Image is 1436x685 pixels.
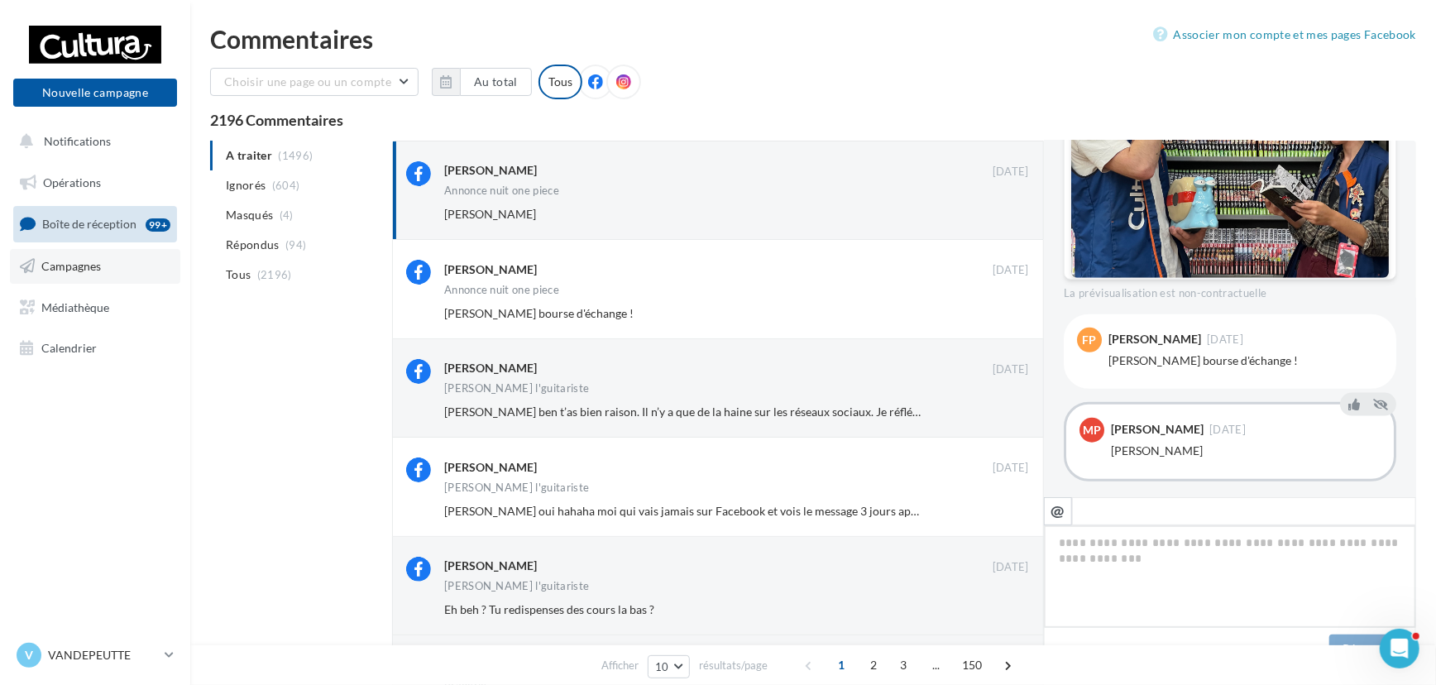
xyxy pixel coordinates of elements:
span: (2196) [257,268,292,281]
span: (94) [285,238,306,251]
iframe: Intercom live chat [1380,629,1419,668]
span: [PERSON_NAME] [444,207,536,221]
span: [DATE] [993,165,1029,180]
p: VANDEPEUTTE [48,647,158,663]
span: Boîte de réception [42,217,136,231]
div: [PERSON_NAME] [1111,443,1381,459]
span: (604) [272,179,300,192]
span: Eh beh ? Tu redispenses des cours la bas ? [444,602,654,616]
span: résultats/page [699,658,768,673]
div: [PERSON_NAME] [444,162,537,179]
a: V VANDEPEUTTE [13,639,177,671]
span: Campagnes [41,259,101,273]
span: [PERSON_NAME] bourse d'échange ! [444,306,634,320]
span: [DATE] [993,560,1029,575]
span: MP [1083,422,1101,438]
div: Commentaires [210,26,1416,51]
div: [PERSON_NAME] l'guitariste [444,482,589,493]
span: [DATE] [993,362,1029,377]
span: [DATE] [1209,424,1246,435]
span: Ignorés [226,177,266,194]
span: Tous [226,266,251,283]
div: Annonce nuit one piece [444,185,559,196]
button: Choisir une page ou un compte [210,68,419,96]
span: V [25,647,33,663]
div: Tous [538,65,582,99]
a: Campagnes [10,249,180,284]
div: [PERSON_NAME] [444,558,537,574]
div: [PERSON_NAME] bourse d'échange ! [1108,352,1383,369]
span: Notifications [44,134,111,148]
div: [PERSON_NAME] [1111,424,1204,435]
a: Boîte de réception99+ [10,206,180,242]
span: Répondus [226,237,280,253]
span: [PERSON_NAME] ben t’as bien raison. Il n’y a que de la haine sur les réseaux sociaux. Je réfléchi... [444,405,1328,419]
a: Opérations [10,165,180,200]
span: FP [1083,332,1097,348]
div: [PERSON_NAME] [444,261,537,278]
div: La prévisualisation est non-contractuelle [1064,280,1396,301]
div: Annonce nuit one piece [444,285,559,295]
div: [PERSON_NAME] [444,360,537,376]
span: 150 [955,652,989,678]
span: [PERSON_NAME] oui hahaha moi qui vais jamais sur Facebook et vois le message 3 jours après 😂😂 [444,504,957,518]
span: Médiathèque [41,299,109,314]
span: 1 [829,652,855,678]
span: Afficher [601,658,639,673]
a: Associer mon compte et mes pages Facebook [1154,25,1416,45]
span: Masqués [226,207,273,223]
button: Répondre [1329,635,1409,663]
span: ... [923,652,950,678]
div: 2196 Commentaires [210,113,1416,127]
span: [DATE] [993,263,1029,278]
button: Notifications [10,124,174,159]
span: [DATE] [993,461,1029,476]
span: (4) [280,208,294,222]
i: @ [1051,503,1065,518]
span: Choisir une page ou un compte [224,74,391,89]
span: [DATE] [1207,334,1243,345]
span: Opérations [43,175,101,189]
span: Calendrier [41,341,97,355]
button: Nouvelle campagne [13,79,177,107]
div: [PERSON_NAME] l'guitariste [444,383,589,394]
button: Au total [432,68,532,96]
span: 10 [655,660,669,673]
div: [PERSON_NAME] [444,459,537,476]
div: [PERSON_NAME] [1108,333,1201,345]
div: 99+ [146,218,170,232]
button: Au total [460,68,532,96]
span: 2 [861,652,888,678]
a: Médiathèque [10,290,180,325]
span: 3 [891,652,917,678]
div: [PERSON_NAME] l'guitariste [444,581,589,592]
button: @ [1044,497,1072,525]
a: Calendrier [10,331,180,366]
button: 10 [648,655,690,678]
